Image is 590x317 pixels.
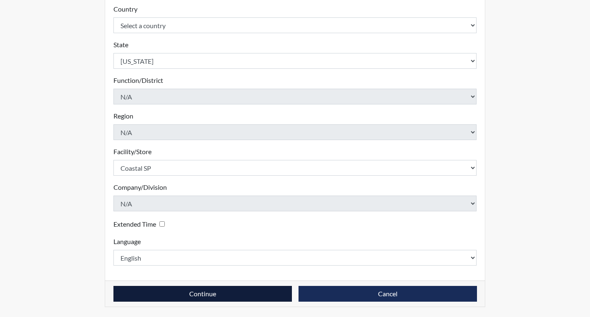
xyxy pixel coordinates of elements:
label: Region [113,111,133,121]
button: Continue [113,286,292,302]
button: Cancel [299,286,477,302]
label: Company/Division [113,182,167,192]
label: Language [113,237,141,247]
label: Facility/Store [113,147,152,157]
div: Checking this box will provide the interviewee with an accomodation of extra time to answer each ... [113,218,168,230]
label: Function/District [113,75,163,85]
label: State [113,40,128,50]
label: Country [113,4,137,14]
label: Extended Time [113,219,156,229]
